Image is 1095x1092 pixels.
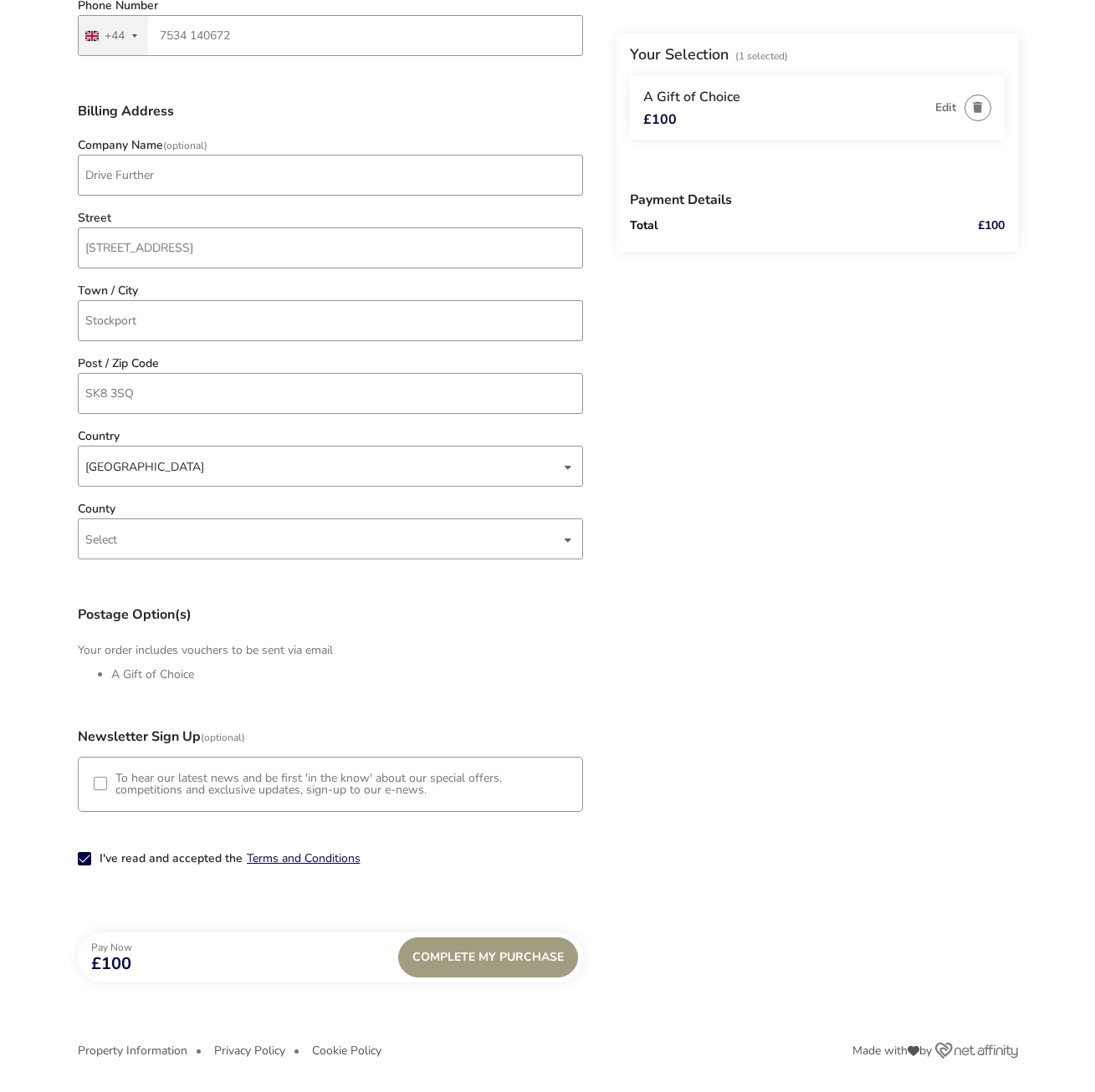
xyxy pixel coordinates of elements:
div: +44 [105,30,125,42]
input: company [78,155,583,196]
input: town [78,300,583,341]
span: Select [85,519,560,559]
label: Company Name [78,140,207,151]
button: Edit [935,101,956,114]
span: £100 [91,956,132,972]
button: Terms and Conditions [247,852,361,865]
h3: Payment Details [630,180,1005,220]
input: post [78,373,583,414]
span: Made with by [852,1045,932,1057]
label: County [78,503,115,515]
p: Pay Now [91,942,132,952]
label: Street [78,212,111,224]
label: To hear our latest news and be first 'in the know' about our special offers, competitions and exc... [115,773,567,796]
h2: Postage Option(s) [78,608,583,641]
p-checkbox: 3-term_condi [78,852,93,867]
button: Cookie Policy [312,1044,381,1057]
span: (1 Selected) [735,49,788,63]
p-dropdown: Country [78,459,583,475]
span: £100 [643,113,677,126]
span: [object Object] [85,446,560,486]
div: dropdown trigger [564,523,572,556]
div: dropdown trigger [564,451,572,483]
span: (Optional) [201,731,245,744]
p: Total [630,220,929,232]
div: Complete My Purchase [398,937,578,977]
button: Selected country [79,16,148,55]
li: A Gift of Choice [111,666,583,683]
input: Phone Number [78,15,583,56]
span: Select [85,532,117,548]
p-dropdown: County [78,532,583,548]
button: Property Information [78,1044,187,1057]
span: Complete My Purchase [412,951,564,963]
label: Town / City [78,285,138,297]
input: street [78,227,583,268]
label: I've read and accepted the [100,853,243,865]
h3: Billing Address [78,105,583,131]
label: Country [78,431,120,442]
naf-get-fp-price: £100 [978,217,1005,233]
label: Post / Zip Code [78,358,159,370]
h2: Your Selection [630,44,729,64]
span: (Optional) [163,139,207,152]
p: Your order includes vouchers to be sent via email [78,641,583,666]
div: [GEOGRAPHIC_DATA] [85,446,560,487]
button: Privacy Policy [214,1044,285,1057]
span: A Gift of Choice [643,88,740,106]
h3: Newsletter Sign Up [78,717,583,757]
